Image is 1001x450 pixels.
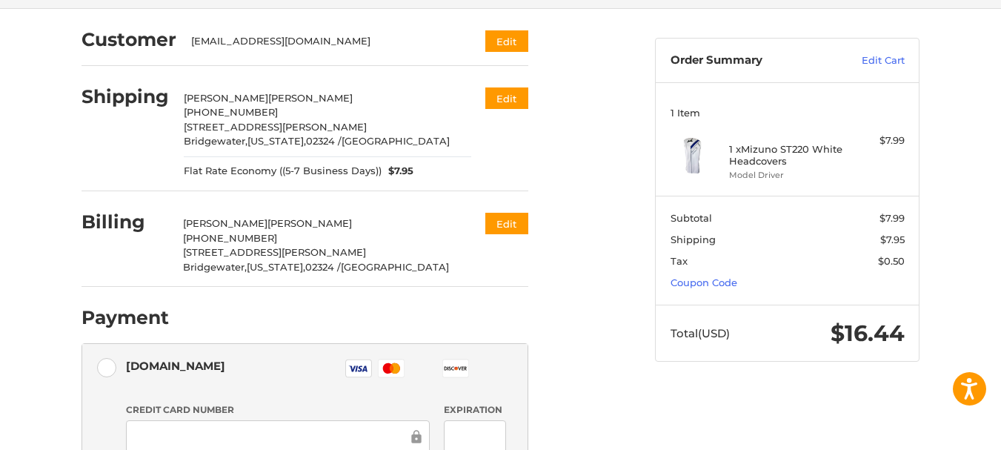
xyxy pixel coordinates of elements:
[247,261,305,273] span: [US_STATE],
[382,164,414,179] span: $7.95
[671,107,905,119] h3: 1 Item
[729,169,842,182] li: Model Driver
[184,135,247,147] span: Bridgewater,
[671,277,737,288] a: Coupon Code
[485,87,528,109] button: Edit
[268,92,353,104] span: [PERSON_NAME]
[671,212,712,224] span: Subtotal
[82,211,168,234] h2: Billing
[485,30,528,52] button: Edit
[184,121,367,133] span: [STREET_ADDRESS][PERSON_NAME]
[247,135,306,147] span: [US_STATE],
[671,234,716,245] span: Shipping
[183,246,366,258] span: [STREET_ADDRESS][PERSON_NAME]
[126,354,225,378] div: [DOMAIN_NAME]
[342,135,450,147] span: [GEOGRAPHIC_DATA]
[183,232,277,244] span: [PHONE_NUMBER]
[831,320,905,347] span: $16.44
[184,106,278,118] span: [PHONE_NUMBER]
[184,92,268,104] span: [PERSON_NAME]
[82,85,169,108] h2: Shipping
[126,403,430,417] label: Credit Card Number
[341,261,449,273] span: [GEOGRAPHIC_DATA]
[671,53,830,68] h3: Order Summary
[305,261,341,273] span: 02324 /
[191,34,457,49] div: [EMAIL_ADDRESS][DOMAIN_NAME]
[82,28,176,51] h2: Customer
[880,234,905,245] span: $7.95
[306,135,342,147] span: 02324 /
[846,133,905,148] div: $7.99
[878,255,905,267] span: $0.50
[879,212,905,224] span: $7.99
[183,261,247,273] span: Bridgewater,
[184,164,382,179] span: Flat Rate Economy ((5-7 Business Days))
[729,143,842,168] h4: 1 x Mizuno ST220 White Headcovers
[267,217,352,229] span: [PERSON_NAME]
[485,213,528,234] button: Edit
[183,217,267,229] span: [PERSON_NAME]
[671,326,730,340] span: Total (USD)
[830,53,905,68] a: Edit Cart
[82,306,169,329] h2: Payment
[444,403,505,417] label: Expiration
[671,255,688,267] span: Tax
[879,410,1001,450] iframe: Google Customer Reviews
